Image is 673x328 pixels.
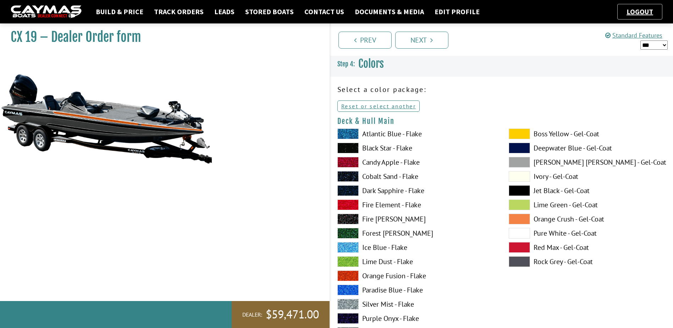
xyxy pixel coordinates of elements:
[11,5,82,18] img: caymas-dealer-connect-2ed40d3bc7270c1d8d7ffb4b79bf05adc795679939227970def78ec6f6c03838.gif
[337,256,495,267] label: Lime Dust - Flake
[337,228,495,239] label: Forest [PERSON_NAME]
[337,313,495,324] label: Purple Onyx - Flake
[301,7,348,16] a: Contact Us
[337,299,495,310] label: Silver Mist - Flake
[623,7,657,16] a: Logout
[509,256,666,267] label: Rock Grey - Gel-Coat
[232,301,330,328] a: Dealer:$59,471.00
[509,157,666,168] label: [PERSON_NAME] [PERSON_NAME] - Gel-Coat
[337,157,495,168] label: Candy Apple - Flake
[509,199,666,210] label: Lime Green - Gel-Coat
[509,171,666,182] label: Ivory - Gel-Coat
[337,185,495,196] label: Dark Sapphire - Flake
[509,143,666,153] label: Deepwater Blue - Gel-Coat
[337,84,666,95] p: Select a color package:
[395,32,448,49] a: Next
[351,7,427,16] a: Documents & Media
[509,242,666,253] label: Red Max - Gel-Coat
[11,29,312,45] h1: CX 19 – Dealer Order form
[337,171,495,182] label: Cobalt Sand - Flake
[337,270,495,281] label: Orange Fusion - Flake
[509,228,666,239] label: Pure White - Gel-Coat
[337,199,495,210] label: Fire Element - Flake
[337,285,495,295] label: Paradise Blue - Flake
[337,100,420,112] a: Reset or select another
[509,129,666,139] label: Boss Yellow - Gel-Coat
[92,7,147,16] a: Build & Price
[509,185,666,196] label: Jet Black - Gel-Coat
[338,32,392,49] a: Prev
[150,7,207,16] a: Track Orders
[242,311,262,318] span: Dealer:
[509,214,666,224] label: Orange Crush - Gel-Coat
[431,7,483,16] a: Edit Profile
[337,214,495,224] label: Fire [PERSON_NAME]
[266,307,319,322] span: $59,471.00
[211,7,238,16] a: Leads
[337,117,666,126] h4: Deck & Hull Main
[337,242,495,253] label: Ice Blue - Flake
[337,129,495,139] label: Atlantic Blue - Flake
[605,31,662,39] a: Standard Features
[337,143,495,153] label: Black Star - Flake
[242,7,297,16] a: Stored Boats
